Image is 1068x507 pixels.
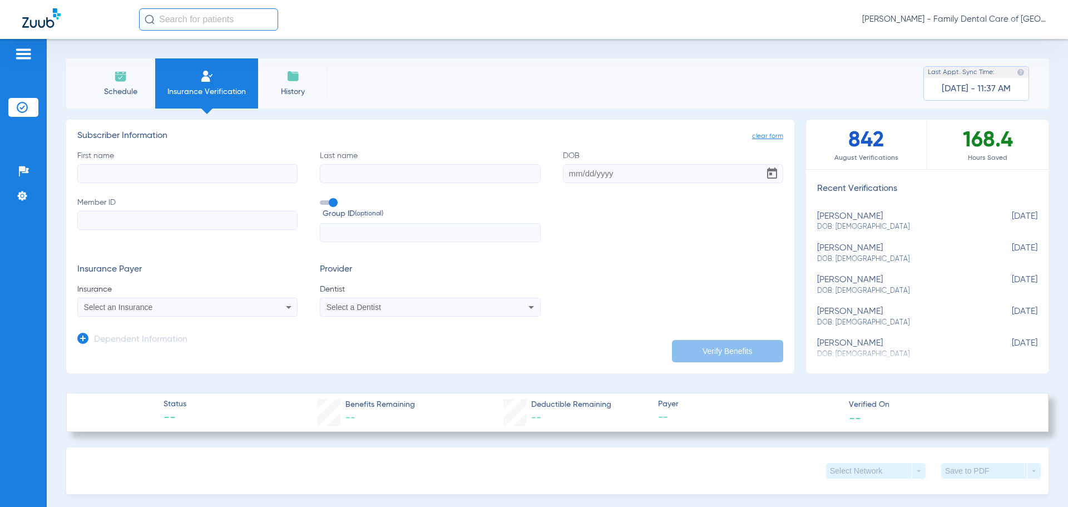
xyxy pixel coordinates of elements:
span: Deductible Remaining [531,399,611,411]
div: 168.4 [927,120,1049,169]
span: DOB: [DEMOGRAPHIC_DATA] [817,286,982,296]
span: Insurance [77,284,298,295]
input: Search for patients [139,8,278,31]
span: Benefits Remaining [345,399,415,411]
div: [PERSON_NAME] [817,338,982,359]
label: Member ID [77,197,298,243]
img: last sync help info [1017,68,1025,76]
button: Open calendar [761,163,783,185]
span: History [266,86,319,97]
img: Zuub Logo [22,8,61,28]
h3: Provider [320,264,540,275]
span: Schedule [94,86,147,97]
span: [DATE] [982,275,1037,296]
label: First name [77,150,298,183]
input: DOBOpen calendar [563,164,783,183]
span: Last Appt. Sync Time: [928,67,995,78]
span: Payer [658,398,839,410]
label: DOB [563,150,783,183]
span: -- [849,412,861,424]
span: [DATE] [982,307,1037,327]
span: Group ID [323,208,540,220]
label: Last name [320,150,540,183]
img: History [286,70,300,83]
span: [DATE] [982,243,1037,264]
input: Member ID [77,211,298,230]
span: -- [531,413,541,423]
input: First name [77,164,298,183]
span: Select a Dentist [327,303,381,312]
span: Select an Insurance [84,303,153,312]
span: clear form [752,131,783,142]
span: August Verifications [806,152,927,164]
img: hamburger-icon [14,47,32,61]
small: (optional) [355,208,383,220]
img: Search Icon [145,14,155,24]
span: Status [164,398,186,410]
span: Hours Saved [927,152,1049,164]
span: Dentist [320,284,540,295]
div: [PERSON_NAME] [817,243,982,264]
span: -- [164,411,186,426]
span: Insurance Verification [164,86,250,97]
h3: Recent Verifications [806,184,1049,195]
div: 842 [806,120,927,169]
span: -- [345,413,355,423]
span: [PERSON_NAME] - Family Dental Care of [GEOGRAPHIC_DATA] [862,14,1046,25]
span: [DATE] [982,338,1037,359]
button: Verify Benefits [672,340,783,362]
h3: Subscriber Information [77,131,783,142]
img: Schedule [114,70,127,83]
span: DOB: [DEMOGRAPHIC_DATA] [817,254,982,264]
span: [DATE] - 11:37 AM [942,83,1011,95]
h3: Insurance Payer [77,264,298,275]
div: [PERSON_NAME] [817,211,982,232]
span: Verified On [849,399,1030,411]
input: Last name [320,164,540,183]
div: [PERSON_NAME] [817,307,982,327]
span: [DATE] [982,211,1037,232]
h3: Dependent Information [94,334,187,346]
span: -- [658,411,839,425]
div: [PERSON_NAME] [817,275,982,296]
span: DOB: [DEMOGRAPHIC_DATA] [817,222,982,232]
span: DOB: [DEMOGRAPHIC_DATA] [817,318,982,328]
img: Manual Insurance Verification [200,70,214,83]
